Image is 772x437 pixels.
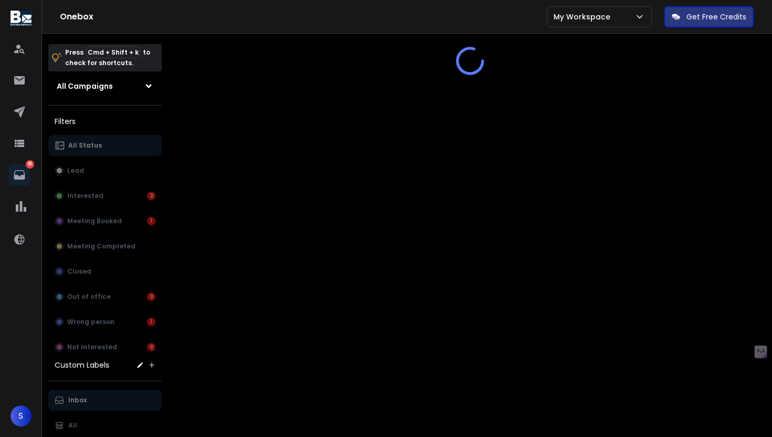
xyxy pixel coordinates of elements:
p: My Workspace [554,12,614,22]
button: S [11,405,32,426]
button: All Campaigns [48,76,162,97]
button: Get Free Credits [664,6,754,27]
h3: Filters [48,114,162,129]
span: Cmd + Shift + k [86,46,140,58]
img: logo [11,11,32,26]
p: 90 [26,160,34,169]
p: Get Free Credits [686,12,746,22]
a: 90 [9,164,30,185]
h1: All Campaigns [57,81,113,91]
h1: Onebox [60,11,547,23]
p: Press to check for shortcuts. [65,47,150,68]
h3: Custom Labels [55,360,109,370]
